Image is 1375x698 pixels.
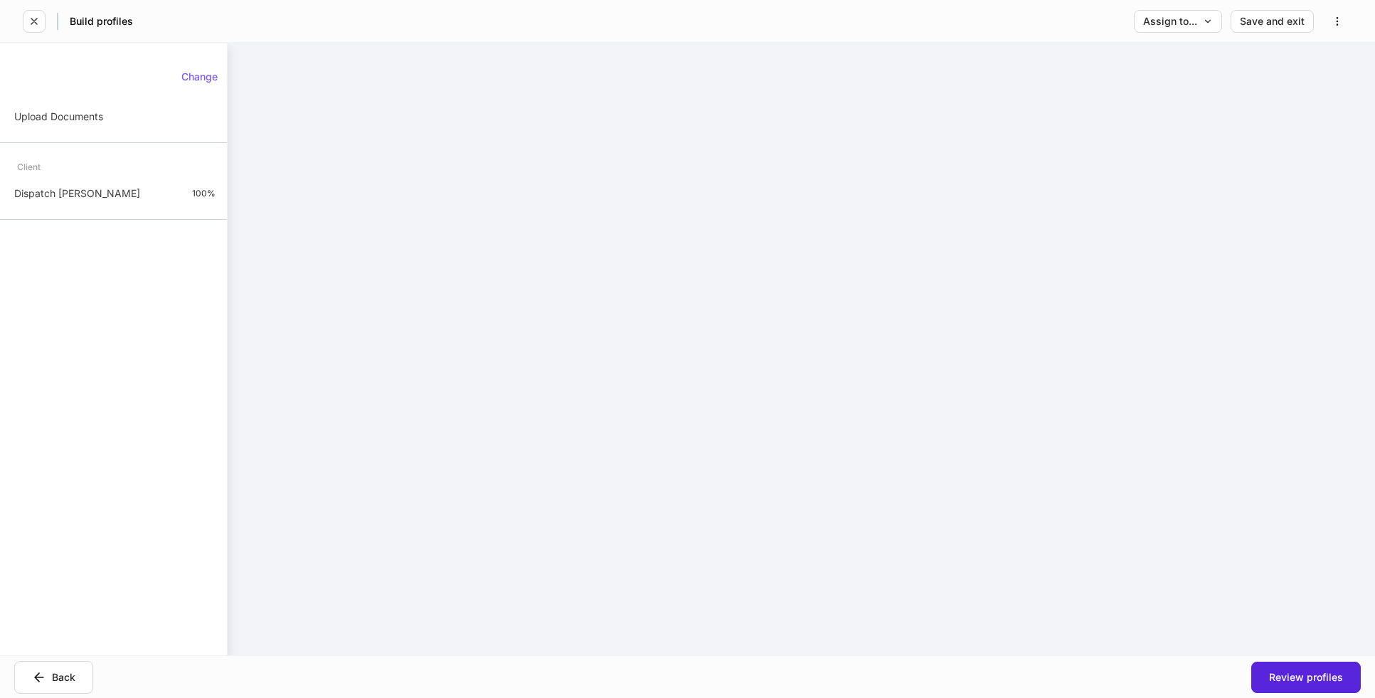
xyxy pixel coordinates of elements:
div: Assign to... [1143,16,1213,26]
button: Change [172,65,227,88]
button: Save and exit [1231,10,1314,33]
button: Review profiles [1251,662,1361,693]
div: Review profiles [1269,672,1343,682]
div: Back [32,670,75,684]
p: 100% [192,188,216,199]
div: Client [17,154,41,179]
button: Back [14,661,93,694]
div: Change [181,72,218,82]
h5: Build profiles [70,14,133,28]
div: Save and exit [1240,16,1305,26]
p: Dispatch [PERSON_NAME] [14,186,140,201]
p: Upload Documents [14,110,103,124]
button: Assign to... [1134,10,1222,33]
